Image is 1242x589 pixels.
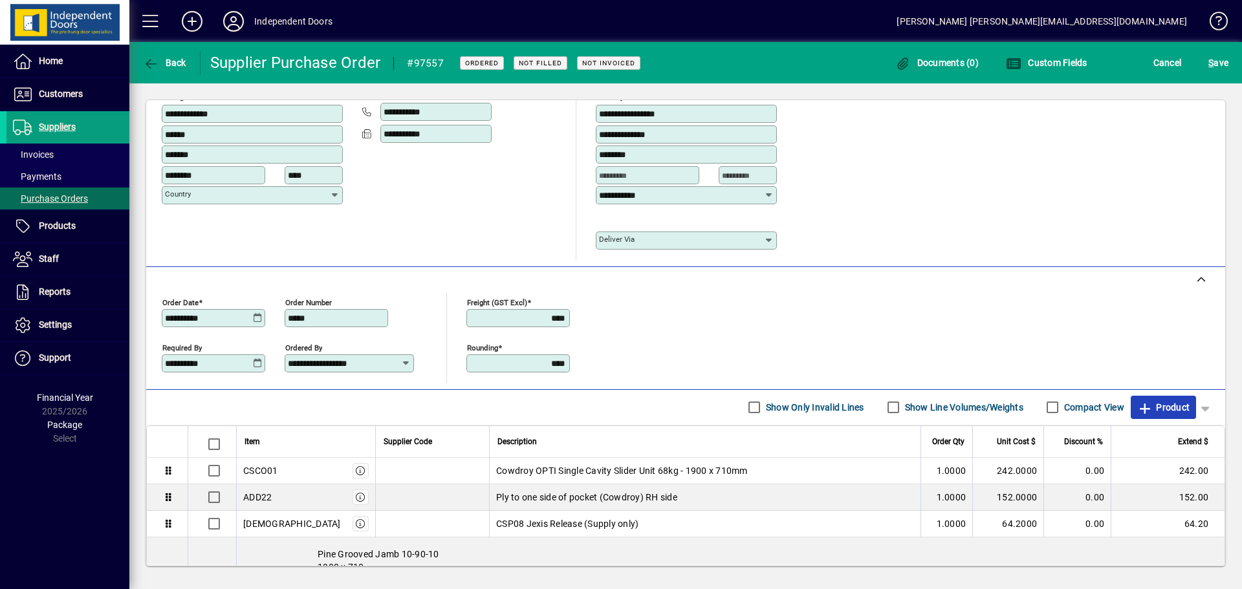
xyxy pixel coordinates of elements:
label: Compact View [1062,401,1124,414]
span: Support [39,352,71,363]
span: Custom Fields [1006,58,1087,68]
span: Description [497,434,537,449]
span: Item [245,434,260,449]
span: Documents (0) [895,58,979,68]
span: Cancel [1153,52,1182,73]
button: Product [1131,396,1196,419]
span: Supplier Code [384,434,432,449]
app-page-header-button: Back [129,51,201,74]
span: Invoices [13,149,54,160]
span: Not Filled [519,59,562,67]
a: Support [6,342,129,374]
span: Settings [39,319,72,330]
span: Staff [39,253,59,264]
div: [DEMOGRAPHIC_DATA] [243,517,341,530]
span: Product [1137,397,1190,418]
mat-label: Freight (GST excl) [467,297,527,306]
div: #97557 [407,53,444,74]
td: 242.00 [1111,458,1225,484]
span: Unit Cost $ [997,434,1036,449]
a: Products [6,210,129,242]
mat-label: Country [165,189,191,198]
a: Customers [6,78,129,111]
span: Discount % [1064,434,1103,449]
mat-label: Ordered by [285,343,322,352]
a: Home [6,45,129,78]
td: 152.00 [1111,484,1225,511]
a: Staff [6,243,129,275]
div: CSCO01 [243,464,278,477]
span: Payments [13,171,61,182]
a: Payments [6,166,129,187]
td: 1.0000 [921,511,972,537]
span: ave [1208,52,1228,73]
span: Customers [39,89,83,99]
span: Reports [39,286,71,297]
span: S [1208,58,1214,68]
button: Custom Fields [1003,51,1091,74]
mat-label: Rounding [467,343,498,352]
mat-label: Required by [162,343,202,352]
button: Add [171,10,213,33]
span: Home [39,56,63,66]
button: Back [140,51,190,74]
td: 152.0000 [972,484,1043,511]
td: 242.0000 [972,458,1043,484]
div: [PERSON_NAME] [PERSON_NAME][EMAIL_ADDRESS][DOMAIN_NAME] [897,11,1187,32]
div: Supplier Purchase Order [210,52,381,73]
span: Order Qty [932,434,964,449]
span: CSP08 Jexis Release (Supply only) [496,517,638,530]
label: Show Only Invalid Lines [763,401,864,414]
span: Package [47,420,82,430]
span: Suppliers [39,122,76,132]
td: 0.00 [1043,484,1111,511]
span: Ordered [465,59,499,67]
span: Products [39,220,76,231]
td: 1.0000 [921,484,972,511]
div: Independent Doors [254,11,332,32]
button: Profile [213,10,254,33]
td: 0.00 [1043,458,1111,484]
td: 1.0000 [921,458,972,484]
mat-label: Deliver via [599,235,635,244]
button: Cancel [1150,51,1185,74]
span: Ply to one side of pocket (Cowdroy) RH side [496,491,677,504]
td: 64.2000 [972,511,1043,537]
label: Show Line Volumes/Weights [902,401,1023,414]
span: Cowdroy OPTI Single Cavity Slider Unit 68kg - 1900 x 710mm [496,464,748,477]
a: Invoices [6,144,129,166]
a: Reports [6,276,129,308]
a: Settings [6,309,129,341]
a: Knowledge Base [1200,3,1226,45]
span: Extend $ [1178,434,1208,449]
mat-label: Order date [162,297,199,306]
span: Financial Year [37,392,93,403]
span: Purchase Orders [13,193,88,204]
a: Purchase Orders [6,187,129,209]
td: 0.00 [1043,511,1111,537]
span: Back [143,58,186,68]
mat-label: Order number [285,297,332,306]
span: Not Invoiced [582,59,635,67]
td: 64.20 [1111,511,1225,537]
div: ADD22 [243,491,272,504]
button: Save [1205,51,1232,74]
button: Documents (0) [891,51,982,74]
